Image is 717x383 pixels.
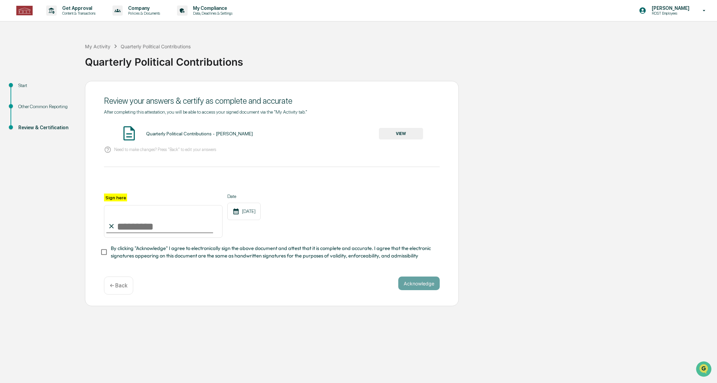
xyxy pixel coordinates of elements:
[146,131,253,136] div: Quarterly Political Contributions - [PERSON_NAME]
[695,361,714,379] iframe: Open customer support
[121,125,138,142] img: Document Icon
[18,82,74,89] div: Start
[104,109,307,115] span: After completing this attestation, you will be able to access your signed document via the "My Ac...
[4,96,46,108] a: 🔎Data Lookup
[646,5,693,11] p: [PERSON_NAME]
[188,5,236,11] p: My Compliance
[110,282,127,289] p: ← Back
[23,59,86,64] div: We're available if you need us!
[18,124,74,131] div: Review & Certification
[379,128,423,139] button: VIEW
[398,277,440,290] button: Acknowledge
[56,86,84,93] span: Attestations
[4,83,47,95] a: 🖐️Preclearance
[7,52,19,64] img: 1746055101610-c473b297-6a78-478c-a979-82029cc54cd1
[57,11,99,16] p: Content & Transactions
[57,5,99,11] p: Get Approval
[7,14,124,25] p: How can we help?
[49,86,55,92] div: 🗄️
[68,115,82,120] span: Pylon
[7,86,12,92] div: 🖐️
[123,5,163,11] p: Company
[85,44,110,49] div: My Activity
[188,11,236,16] p: Data, Deadlines & Settings
[123,11,163,16] p: Policies & Documents
[14,86,44,93] span: Preclearance
[104,194,127,201] label: Sign here
[116,54,124,62] button: Start new chat
[85,50,714,68] div: Quarterly Political Contributions
[104,96,440,106] div: Review your answers & certify as complete and accurate
[227,203,261,220] div: [DATE]
[18,103,74,110] div: Other Common Reporting
[114,147,216,152] p: Need to make changes? Press "Back" to edit your answers
[48,115,82,120] a: Powered byPylon
[16,6,33,15] img: logo
[7,99,12,105] div: 🔎
[14,99,43,105] span: Data Lookup
[23,52,111,59] div: Start new chat
[227,194,261,199] label: Date
[111,245,434,260] span: By clicking "Acknowledge" I agree to electronically sign the above document and attest that it is...
[121,44,191,49] div: Quarterly Political Contributions
[47,83,87,95] a: 🗄️Attestations
[646,11,693,16] p: RDST Employees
